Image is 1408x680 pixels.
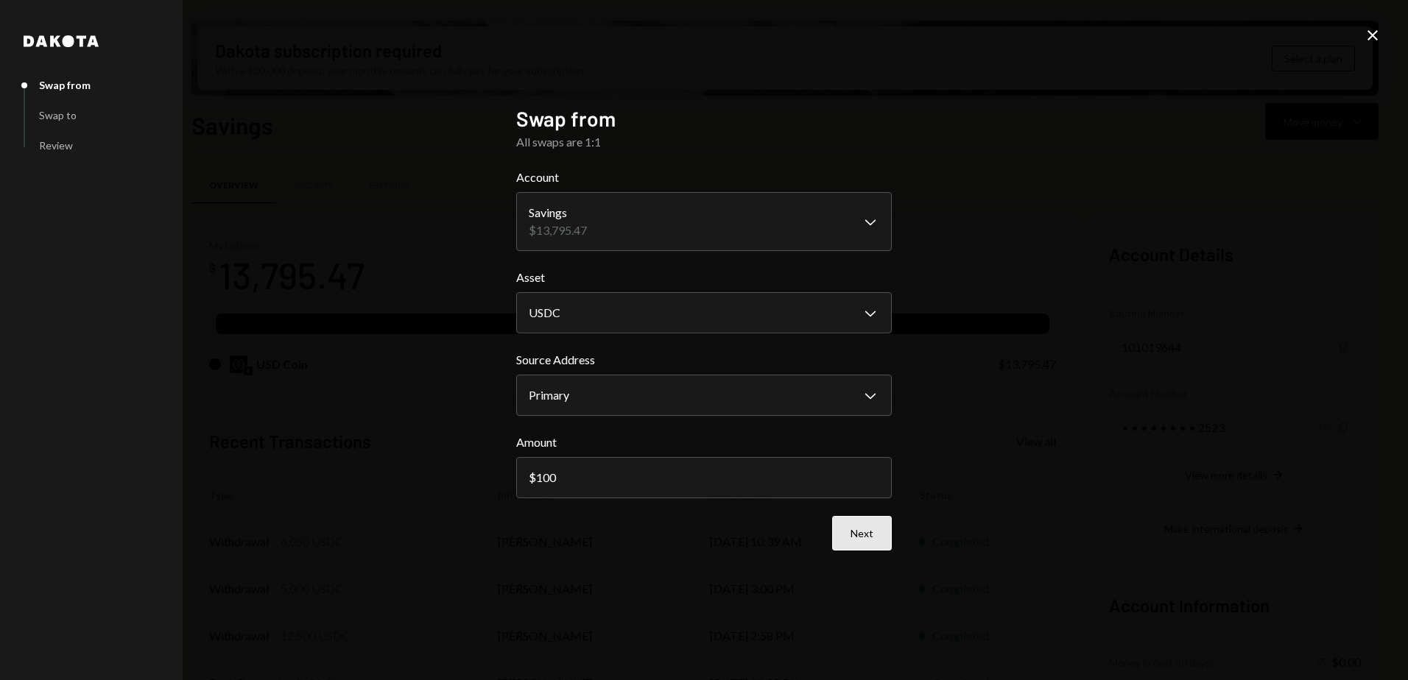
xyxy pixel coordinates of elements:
label: Asset [516,269,892,286]
div: Swap to [39,109,77,121]
input: 0.00 [516,457,892,498]
button: Account [516,192,892,251]
label: Account [516,169,892,186]
button: Next [832,516,892,550]
div: $ [529,470,536,484]
h2: Swap from [516,105,892,133]
button: Asset [516,292,892,333]
div: All swaps are 1:1 [516,133,892,151]
button: Source Address [516,375,892,416]
div: Review [39,139,73,152]
label: Source Address [516,351,892,369]
div: Swap from [39,79,91,91]
label: Amount [516,433,892,451]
